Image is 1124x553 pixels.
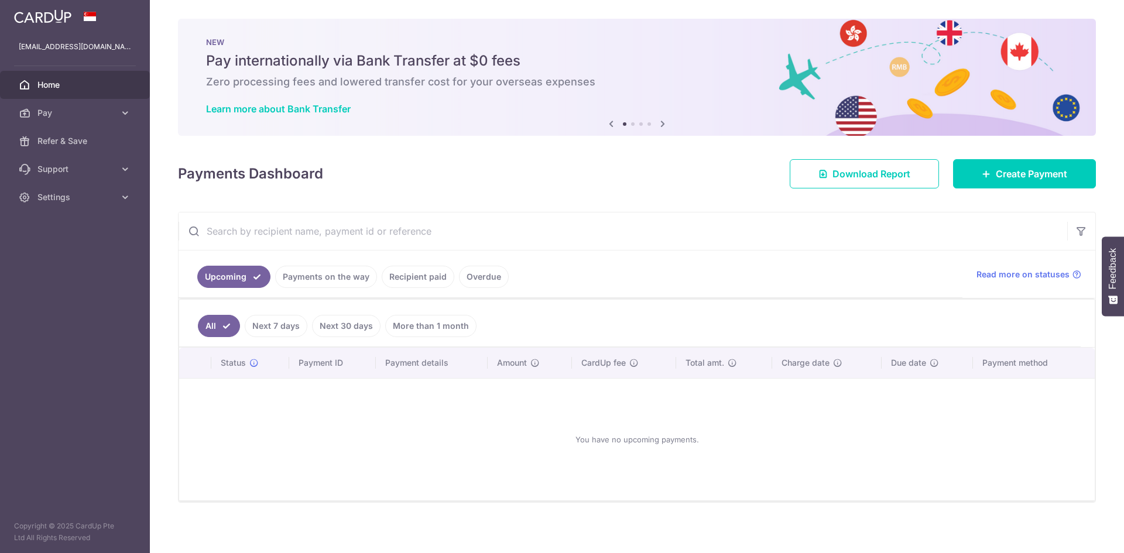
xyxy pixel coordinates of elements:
span: Charge date [782,357,830,369]
h4: Payments Dashboard [178,163,323,184]
span: Feedback [1108,248,1118,289]
span: Due date [891,357,926,369]
button: Feedback - Show survey [1102,236,1124,316]
span: Settings [37,191,115,203]
a: Download Report [790,159,939,188]
span: Amount [497,357,527,369]
a: All [198,315,240,337]
a: Next 7 days [245,315,307,337]
h6: Zero processing fees and lowered transfer cost for your overseas expenses [206,75,1068,89]
span: Status [221,357,246,369]
div: You have no upcoming payments. [193,388,1081,491]
a: Payments on the way [275,266,377,288]
p: [EMAIL_ADDRESS][DOMAIN_NAME] [19,41,131,53]
span: Home [37,79,115,91]
a: Read more on statuses [976,269,1081,280]
th: Payment details [376,348,488,378]
span: Download Report [832,167,910,181]
a: Create Payment [953,159,1096,188]
a: Overdue [459,266,509,288]
span: Read more on statuses [976,269,1070,280]
span: Refer & Save [37,135,115,147]
p: NEW [206,37,1068,47]
span: Total amt. [686,357,724,369]
span: Create Payment [996,167,1067,181]
a: Upcoming [197,266,270,288]
span: Pay [37,107,115,119]
a: Next 30 days [312,315,381,337]
a: Recipient paid [382,266,454,288]
a: Learn more about Bank Transfer [206,103,351,115]
a: More than 1 month [385,315,477,337]
img: CardUp [14,9,71,23]
span: CardUp fee [581,357,626,369]
input: Search by recipient name, payment id or reference [179,212,1067,250]
h5: Pay internationally via Bank Transfer at $0 fees [206,51,1068,70]
th: Payment method [973,348,1095,378]
span: Support [37,163,115,175]
img: Bank transfer banner [178,19,1096,136]
th: Payment ID [289,348,376,378]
